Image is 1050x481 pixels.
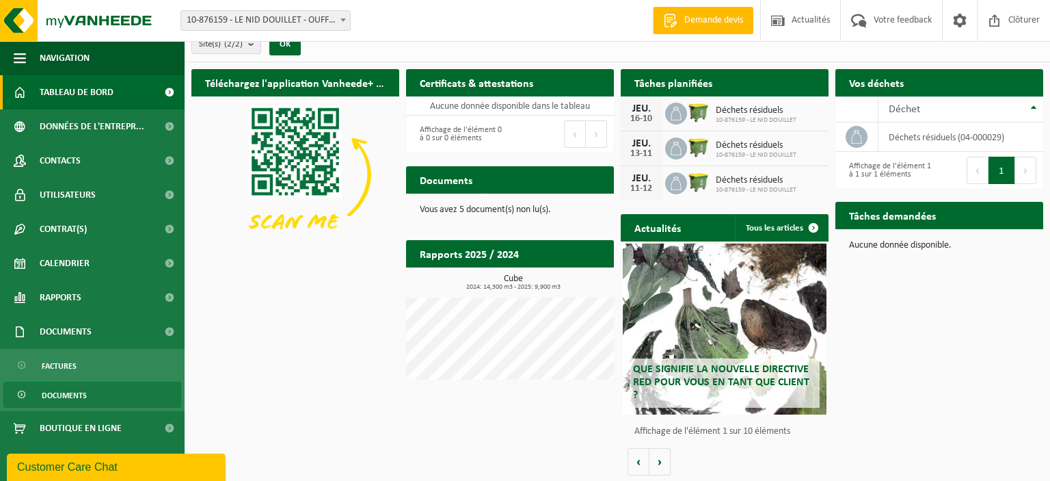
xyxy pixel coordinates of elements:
span: 10-876159 - LE NID DOUILLET - OUFFET [181,11,350,30]
span: Boutique en ligne [40,411,122,445]
button: Site(s)(2/2) [191,34,261,54]
span: Utilisateurs [40,178,96,212]
div: Affichage de l'élément 0 à 0 sur 0 éléments [413,119,503,149]
button: Previous [564,120,586,148]
span: Déchets résiduels [716,175,796,186]
a: Documents [3,382,181,408]
span: Tableau de bord [40,75,113,109]
a: Consulter les rapports [495,267,612,294]
img: Download de VHEPlus App [191,96,399,252]
span: 10-876159 - LE NID DOUILLET [716,151,796,159]
h2: Vos déchets [835,69,917,96]
span: Factures [42,353,77,379]
div: 16-10 [628,114,655,124]
button: Next [1015,157,1036,184]
h3: Cube [413,274,614,291]
div: Affichage de l'élément 1 à 1 sur 1 éléments [842,155,932,185]
h2: Documents [406,166,486,193]
iframe: chat widget [7,451,228,481]
a: Factures [3,352,181,378]
button: 1 [988,157,1015,184]
img: WB-1100-HPE-GN-50 [687,135,710,159]
button: Vorige [628,448,649,476]
span: Conditions d'accepta... [40,445,143,480]
span: Site(s) [199,34,243,55]
button: Previous [967,157,988,184]
span: Données de l'entrepr... [40,109,144,144]
span: 2024: 14,300 m3 - 2025: 9,900 m3 [413,284,614,291]
span: 10-876159 - LE NID DOUILLET - OUFFET [180,10,351,31]
h2: Tâches planifiées [621,69,726,96]
div: JEU. [628,138,655,149]
p: Vous avez 5 document(s) non lu(s). [420,205,600,215]
a: Tous les articles [735,214,827,242]
td: déchets résiduels (04-000029) [878,122,1043,152]
button: Volgende [649,448,671,476]
p: Aucune donnée disponible. [849,241,1029,250]
img: WB-1100-HPE-GN-50 [687,101,710,124]
div: JEU. [628,173,655,184]
h2: Rapports 2025 / 2024 [406,240,533,267]
span: Rapports [40,281,81,315]
a: Demande devis [653,7,753,34]
td: Aucune donnée disponible dans le tableau [406,96,614,116]
span: Déchets résiduels [716,105,796,116]
div: 13-11 [628,149,655,159]
a: Que signifie la nouvelle directive RED pour vous en tant que client ? [623,244,826,415]
h2: Certificats & attestations [406,69,547,96]
span: 10-876159 - LE NID DOUILLET [716,116,796,125]
img: WB-1100-HPE-GN-50 [687,170,710,194]
h2: Tâches demandées [835,202,950,229]
span: Documents [42,382,87,408]
count: (2/2) [224,40,243,49]
h2: Actualités [621,214,695,241]
div: JEU. [628,103,655,114]
span: 10-876159 - LE NID DOUILLET [716,186,796,194]
span: Demande devis [681,14,746,27]
span: Déchet [889,104,920,115]
span: Calendrier [40,246,90,281]
button: Next [586,120,607,148]
span: Documents [40,315,92,349]
span: Contacts [40,144,81,178]
h2: Téléchargez l'application Vanheede+ maintenant! [191,69,399,96]
span: Déchets résiduels [716,140,796,151]
span: Que signifie la nouvelle directive RED pour vous en tant que client ? [633,364,809,401]
span: Navigation [40,41,90,75]
p: Affichage de l'élément 1 sur 10 éléments [634,427,822,437]
span: Contrat(s) [40,212,87,246]
div: 11-12 [628,184,655,194]
button: OK [269,34,301,55]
